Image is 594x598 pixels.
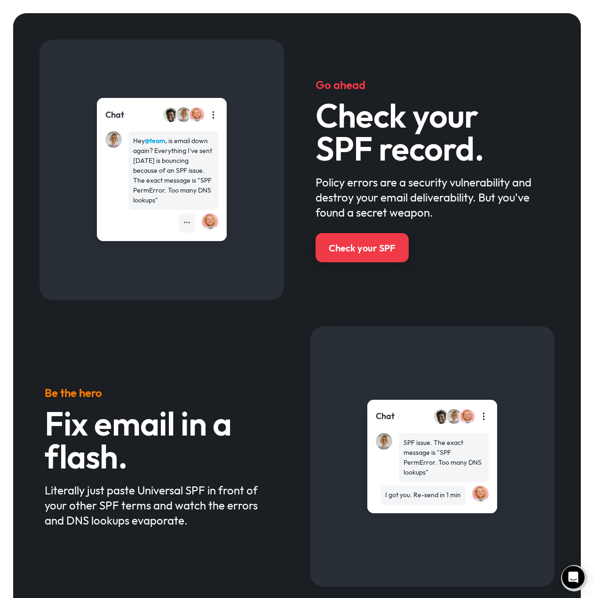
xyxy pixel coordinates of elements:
[316,233,409,262] a: Check your SPF
[329,242,396,255] div: Check your SPF
[105,109,124,121] div: Chat
[145,137,165,145] strong: @team
[133,136,214,205] div: Hey , is email down again? Everything I've sent [DATE] is bouncing because of an SPF issue. The e...
[45,483,278,528] div: Literally just paste Universal SPF in front of your other SPF terms and watch the errors and DNS ...
[45,407,278,473] h3: Fix email in a flash.
[316,99,549,165] h3: Check your SPF record.
[385,490,461,500] div: I got you. Re-send in 1 min
[183,218,190,228] div: •••
[376,410,395,422] div: Chat
[316,175,549,220] div: Policy errors are a security vulnerability and destroy your email deliverability. But you've foun...
[45,385,278,400] h5: Be the hero
[562,566,585,589] div: Open Intercom Messenger
[316,77,549,92] h5: Go ahead
[404,438,484,477] div: SPF issue. The exact message is "SPF PermError. Too many DNS lookups"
